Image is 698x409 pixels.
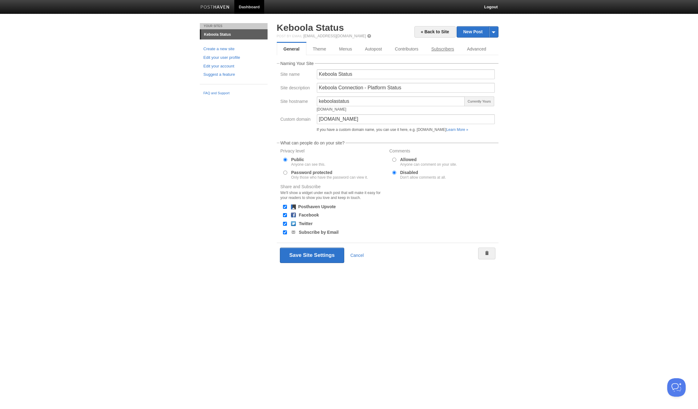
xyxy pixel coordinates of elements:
[280,141,346,145] legend: What can people do on your site?
[350,253,364,258] a: Cancel
[277,22,344,33] a: Keboola Status
[280,86,313,91] label: Site description
[280,149,386,155] label: Privacy level
[333,43,358,55] a: Menus
[280,190,386,200] div: We'll show a widget under each post that will make it easy for your readers to show you love and ...
[400,176,446,179] div: Don't allow comments at all.
[389,43,425,55] a: Contributors
[400,170,446,179] label: Disabled
[299,230,339,234] label: Subscribe by Email
[280,99,313,105] label: Site hostname
[291,170,368,179] label: Password protected
[461,43,493,55] a: Advanced
[464,96,494,106] span: Currently Yours
[389,149,495,155] label: Comments
[414,26,456,38] a: « Back to Site
[291,157,325,166] label: Public
[446,128,468,132] a: Learn More »
[204,91,264,96] a: FAQ and Support
[201,30,268,39] a: Keboola Status
[400,157,457,166] label: Allowed
[317,128,495,132] div: If you have a custom domain name, you can use it here, e.g. [DOMAIN_NAME]
[280,248,344,263] button: Save Site Settings
[280,117,313,123] label: Custom domain
[204,46,264,52] a: Create a new site
[204,71,264,78] a: Suggest a feature
[400,163,457,166] div: Anyone can comment on your site.
[457,26,498,37] a: New Post
[303,34,366,38] a: [EMAIL_ADDRESS][DOMAIN_NAME]
[277,43,306,55] a: General
[291,213,296,217] img: facebook.png
[291,221,296,226] img: twitter.png
[280,184,386,202] label: Share and Subscribe
[280,72,313,78] label: Site name
[306,43,333,55] a: Theme
[200,5,230,10] img: Posthaven-bar
[291,176,368,179] div: Only those who have the password can view it.
[291,163,325,166] div: Anyone can see this.
[667,378,686,397] iframe: Help Scout Beacon - Open
[298,204,336,209] label: Posthaven Upvote
[317,107,465,111] div: [DOMAIN_NAME]
[358,43,388,55] a: Autopost
[299,213,319,217] label: Facebook
[299,221,313,226] label: Twitter
[200,23,268,29] li: Your Sites
[280,61,315,66] legend: Naming Your Site
[204,63,264,70] a: Edit your account
[277,34,302,38] span: Post by Email
[204,55,264,61] a: Edit your user profile
[425,43,461,55] a: Subscribers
